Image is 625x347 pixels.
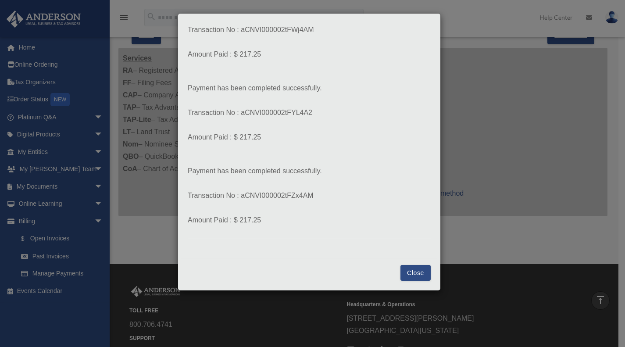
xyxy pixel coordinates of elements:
[188,214,431,226] p: Amount Paid : $ 217.25
[188,24,431,36] p: Transaction No : aCNVI000002tFWj4AM
[400,265,431,281] button: Close
[188,190,431,202] p: Transaction No : aCNVI000002tFZx4AM
[188,48,431,61] p: Amount Paid : $ 217.25
[188,165,431,177] p: Payment has been completed successfully.
[188,82,431,94] p: Payment has been completed successfully.
[188,131,431,143] p: Amount Paid : $ 217.25
[188,107,431,119] p: Transaction No : aCNVI000002tFYL4A2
